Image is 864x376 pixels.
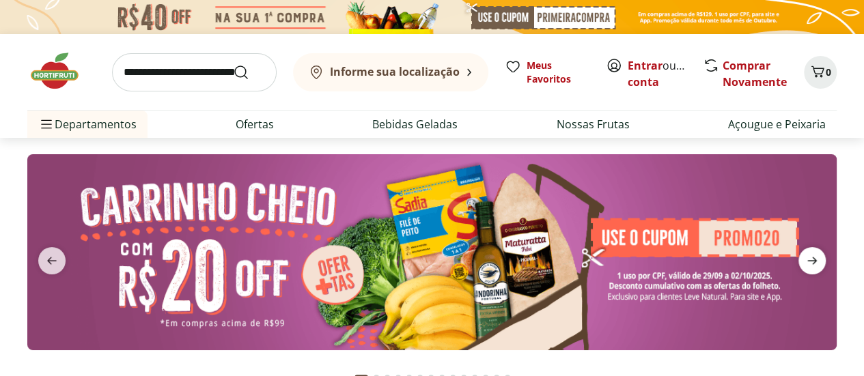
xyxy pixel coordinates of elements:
[236,116,274,132] a: Ofertas
[38,108,137,141] span: Departamentos
[788,247,837,274] button: next
[804,56,837,89] button: Carrinho
[723,58,787,89] a: Comprar Novamente
[38,108,55,141] button: Menu
[233,64,266,81] button: Submit Search
[27,154,837,350] img: cupom
[505,59,589,86] a: Meus Favoritos
[27,50,96,91] img: Hortifruti
[112,53,277,91] input: search
[728,116,826,132] a: Açougue e Peixaria
[330,64,460,79] b: Informe sua localização
[628,58,703,89] a: Criar conta
[628,57,688,90] span: ou
[372,116,458,132] a: Bebidas Geladas
[628,58,663,73] a: Entrar
[293,53,488,91] button: Informe sua localização
[527,59,589,86] span: Meus Favoritos
[557,116,630,132] a: Nossas Frutas
[27,247,76,274] button: previous
[826,66,831,78] span: 0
